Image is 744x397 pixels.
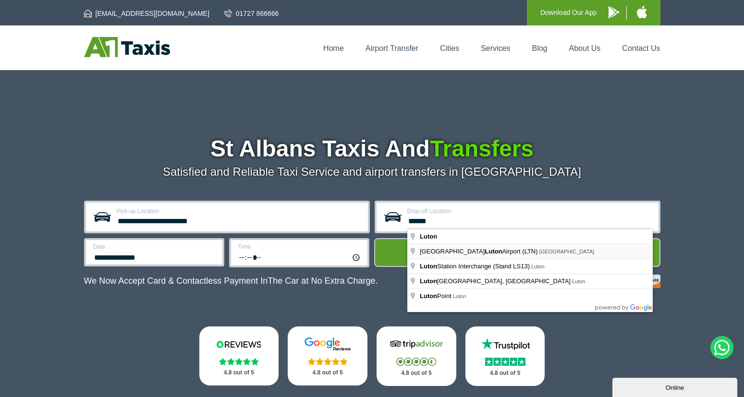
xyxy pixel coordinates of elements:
span: Luton [420,263,437,270]
a: Home [323,44,344,52]
img: Stars [219,358,259,365]
a: [EMAIL_ADDRESS][DOMAIN_NAME] [84,9,209,18]
p: 4.8 out of 5 [476,367,535,379]
span: Luton [420,292,437,300]
a: Contact Us [622,44,660,52]
img: Stars [396,358,436,366]
label: Drop-off Location [407,208,653,214]
img: Reviews.io [210,337,268,351]
a: Trustpilot Stars 4.8 out of 5 [465,326,545,386]
span: Transfers [430,136,534,161]
img: A1 Taxis Android App [609,6,619,18]
p: 4.8 out of 5 [387,367,446,379]
img: Stars [485,358,525,366]
img: Trustpilot [476,337,534,351]
span: The Car at No Extra Charge. [268,276,378,286]
iframe: chat widget [612,376,739,397]
span: Luton [485,248,502,255]
button: Get Quote [374,238,660,267]
h1: St Albans Taxis And [84,137,660,160]
label: Pick-up Location [117,208,362,214]
span: Station Interchange (Stand LS13) [420,263,531,270]
a: Reviews.io Stars 4.8 out of 5 [199,326,279,385]
a: Blog [532,44,547,52]
img: Stars [308,358,348,365]
span: [GEOGRAPHIC_DATA] [539,249,595,254]
img: Tripadvisor [388,337,445,351]
a: Services [481,44,510,52]
img: Google [299,337,356,351]
span: [GEOGRAPHIC_DATA], [GEOGRAPHIC_DATA] [420,277,572,285]
span: Luton [420,233,437,240]
a: 01727 866666 [224,9,279,18]
a: Cities [440,44,459,52]
img: A1 Taxis iPhone App [637,6,647,18]
span: Point [420,292,453,300]
p: We Now Accept Card & Contactless Payment In [84,276,378,286]
p: Satisfied and Reliable Taxi Service and airport transfers in [GEOGRAPHIC_DATA] [84,165,660,179]
span: Luton [572,278,585,284]
p: 4.8 out of 5 [210,367,268,379]
a: Tripadvisor Stars 4.8 out of 5 [377,326,456,386]
p: 4.8 out of 5 [298,367,357,379]
span: Luton [531,264,545,269]
img: A1 Taxis St Albans LTD [84,37,170,57]
label: Date [93,244,217,250]
span: [GEOGRAPHIC_DATA] Airport (LTN) [420,248,539,255]
a: Google Stars 4.8 out of 5 [288,326,367,385]
a: Airport Transfer [366,44,418,52]
span: Luton [453,293,466,299]
p: Download Our App [540,7,597,19]
span: Luton [420,277,437,285]
a: About Us [569,44,601,52]
label: Time [238,244,362,250]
